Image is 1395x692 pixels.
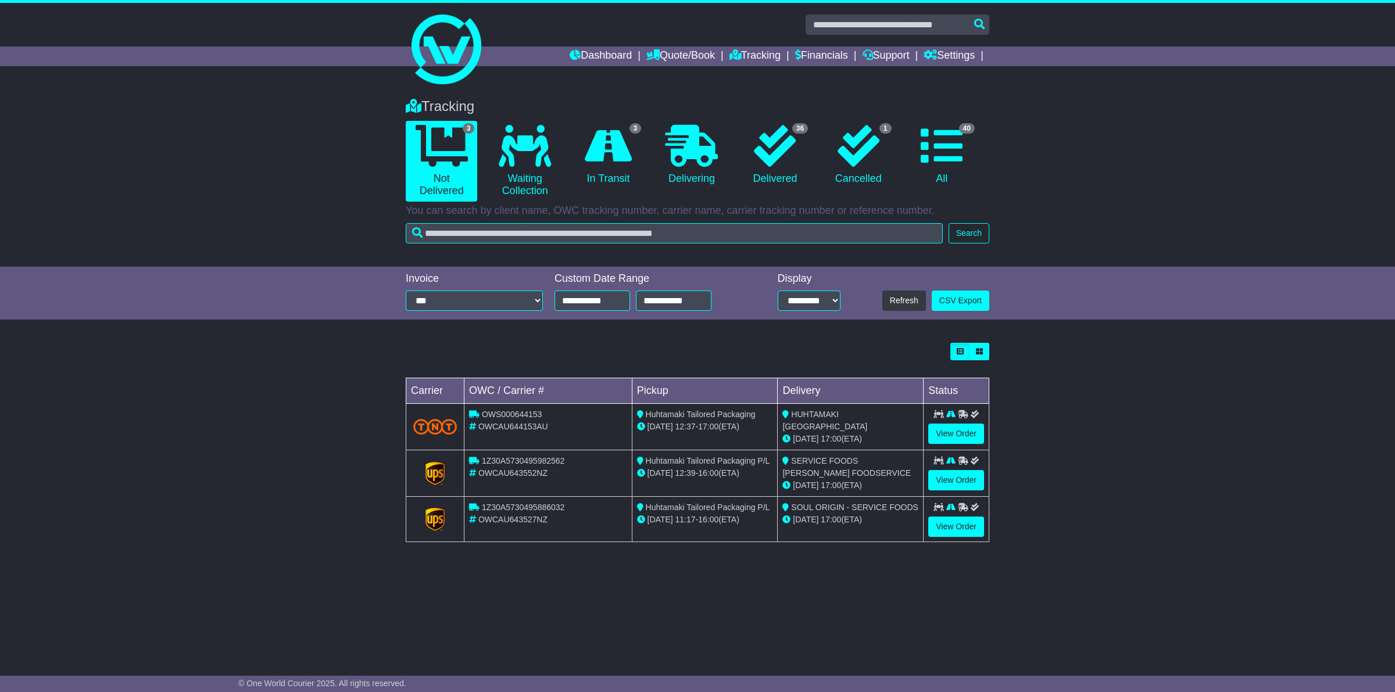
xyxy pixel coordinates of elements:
[782,433,918,445] div: (ETA)
[637,421,773,433] div: - (ETA)
[478,422,548,431] span: OWCAU644153AU
[879,123,892,134] span: 1
[632,378,778,404] td: Pickup
[675,515,696,524] span: 11:17
[928,517,984,537] a: View Order
[406,378,464,404] td: Carrier
[425,508,445,531] img: GetCarrierServiceLogo
[400,98,995,115] div: Tracking
[406,205,989,217] p: You can search by client name, OWC tracking number, carrier name, carrier tracking number or refe...
[792,123,808,134] span: 36
[822,121,894,189] a: 1 Cancelled
[778,273,840,285] div: Display
[863,46,910,66] a: Support
[782,479,918,492] div: (ETA)
[478,515,548,524] span: OWCAU643527NZ
[406,121,477,202] a: 3 Not Delivered
[906,121,978,189] a: 40 All
[463,123,475,134] span: 3
[729,46,781,66] a: Tracking
[924,378,989,404] td: Status
[675,468,696,478] span: 12:39
[238,679,406,688] span: © One World Courier 2025. All rights reserved.
[464,378,632,404] td: OWC / Carrier #
[648,422,673,431] span: [DATE]
[739,121,811,189] a: 36 Delivered
[782,514,918,526] div: (ETA)
[570,46,632,66] a: Dashboard
[629,123,642,134] span: 3
[821,515,841,524] span: 17:00
[646,410,756,419] span: Huhtamaki Tailored Packaging
[698,422,718,431] span: 17:00
[793,481,818,490] span: [DATE]
[959,123,975,134] span: 40
[949,223,989,243] button: Search
[478,468,548,478] span: OWCAU643552NZ
[489,121,560,202] a: Waiting Collection
[793,515,818,524] span: [DATE]
[932,291,989,311] a: CSV Export
[782,456,911,478] span: SERVICE FOODS [PERSON_NAME] FOODSERVICE
[648,515,673,524] span: [DATE]
[782,410,867,431] span: HUHTAMAKI [GEOGRAPHIC_DATA]
[821,434,841,443] span: 17:00
[793,434,818,443] span: [DATE]
[924,46,975,66] a: Settings
[928,424,984,444] a: View Order
[778,378,924,404] td: Delivery
[646,46,715,66] a: Quote/Book
[698,468,718,478] span: 16:00
[425,462,445,485] img: GetCarrierServiceLogo
[656,121,727,189] a: Delivering
[821,481,841,490] span: 17:00
[882,291,926,311] button: Refresh
[928,470,984,490] a: View Order
[482,456,564,465] span: 1Z30A5730495982562
[406,273,543,285] div: Invoice
[573,121,644,189] a: 3 In Transit
[648,468,673,478] span: [DATE]
[637,467,773,479] div: - (ETA)
[646,503,770,512] span: Huhtamaki Tailored Packaging P/L
[646,456,770,465] span: Huhtamaki Tailored Packaging P/L
[698,515,718,524] span: 16:00
[795,46,848,66] a: Financials
[791,503,918,512] span: SOUL ORIGIN - SERVICE FOODS
[413,419,457,435] img: TNT_Domestic.png
[482,410,542,419] span: OWS000644153
[555,273,741,285] div: Custom Date Range
[637,514,773,526] div: - (ETA)
[675,422,696,431] span: 12:37
[482,503,564,512] span: 1Z30A5730495886032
